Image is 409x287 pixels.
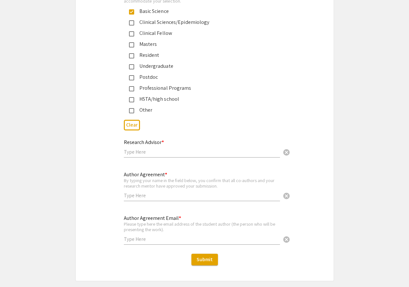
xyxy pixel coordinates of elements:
[124,149,280,155] input: Type Here
[280,232,293,245] button: Clear
[124,178,280,189] div: By typing your name in the field below, you confirm that all co-authors and your research mentor ...
[134,73,270,81] div: Postdoc
[124,139,164,146] mat-label: Research Advisor
[124,221,280,232] div: Please type here the email address of the student author (the person who will be presenting the w...
[124,120,140,130] button: Clear
[134,62,270,70] div: Undergraduate
[134,40,270,48] div: Masters
[283,236,290,243] span: cancel
[134,106,270,114] div: Other
[283,149,290,156] span: cancel
[134,18,270,26] div: Clinical Sciences/Epidemiology
[283,192,290,200] span: cancel
[191,254,218,265] button: Submit
[124,215,181,221] mat-label: Author Agreement Email
[134,51,270,59] div: Resident
[124,192,280,199] input: Type Here
[134,95,270,103] div: HSTA/high school
[124,171,167,178] mat-label: Author Agreement
[280,145,293,158] button: Clear
[134,84,270,92] div: Professional Programs
[280,189,293,202] button: Clear
[124,236,280,242] input: Type Here
[134,7,270,15] div: Basic Science
[134,29,270,37] div: Clinical Fellow
[5,258,27,282] iframe: Chat
[197,256,213,263] span: Submit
